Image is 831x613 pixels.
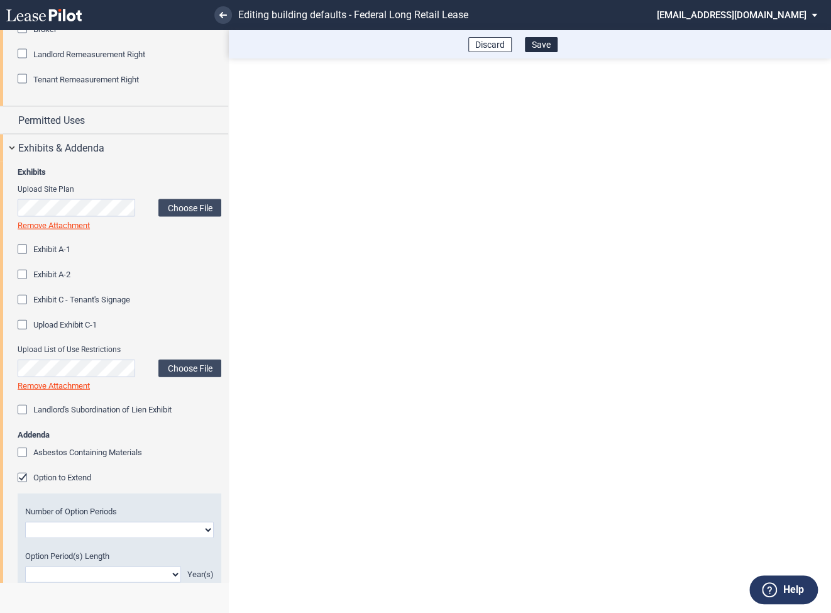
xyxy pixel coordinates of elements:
span: Exhibit C - Tenant's Signage [33,295,130,304]
button: Save [525,37,558,52]
span: Exhibit A-1 [33,245,70,254]
button: Discard [468,37,512,52]
md-checkbox: Landlord's Subordination of Lien Exhibit [18,404,172,417]
md-checkbox: Exhibit A-2 [18,269,70,282]
a: Remove Attachment [18,381,90,390]
span: Broker [33,25,57,34]
span: Permitted Uses [18,113,85,128]
span: Landlord Remeasurement Right [33,50,145,59]
md-checkbox: Landlord Remeasurement Right [18,48,145,61]
md-checkbox: Option to Extend [18,472,91,485]
span: Tenant Remeasurement Right [33,75,139,84]
label: Help [783,582,803,598]
span: Asbestos Containing Materials [33,448,142,457]
label: Choose File [158,360,221,377]
md-checkbox: Exhibit A-1 [18,244,70,257]
b: Addenda [18,430,50,439]
span: Upload List of Use Restrictions [18,345,221,355]
label: Choose File [158,199,221,217]
a: Remove Attachment [18,221,90,230]
span: Exhibit A-2 [33,270,70,279]
md-checkbox: Asbestos Containing Materials [18,447,142,460]
b: Exhibits [18,167,46,177]
button: Help [749,575,818,604]
md-checkbox: Tenant Remeasurement Right [18,74,139,86]
span: Option Period(s) Length [25,551,109,561]
md-checkbox: Upload Exhibit C-1 [18,319,97,332]
div: Year(s) [187,569,214,580]
span: Number of Option Periods [25,507,117,516]
span: Landlord's Subordination of Lien Exhibit [33,405,172,414]
span: Upload Site Plan [18,184,221,195]
span: Option to Extend [33,473,91,482]
span: Exhibits & Addenda [18,141,104,156]
md-checkbox: Exhibit C - Tenant's Signage [18,294,130,307]
span: Upload Exhibit C-1 [33,320,97,329]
